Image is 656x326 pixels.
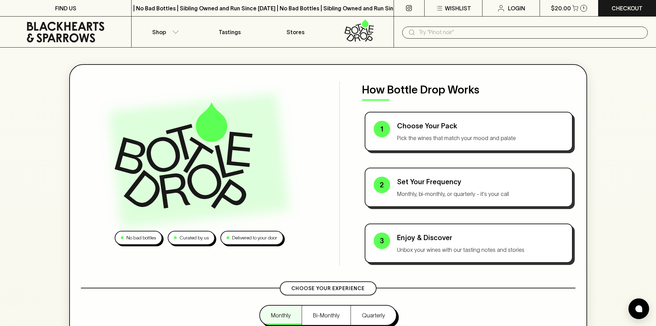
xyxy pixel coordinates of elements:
p: Tastings [219,28,241,36]
p: How Bottle Drop Works [362,81,575,98]
p: Pick the wines that match your mood and palate [397,134,564,142]
p: Checkout [612,4,643,12]
p: Set Your Frequency [397,177,564,187]
div: 1 [374,121,390,137]
img: bubble-icon [635,305,642,312]
p: Enjoy & Discover [397,233,564,243]
img: Bottle Drop [115,102,252,208]
p: Curated by us [179,234,209,241]
p: Choose Your Experience [291,285,365,292]
button: Quarterly [351,306,396,325]
p: Delivered to your door [232,234,277,241]
p: Login [508,4,525,12]
p: Wishlist [445,4,471,12]
input: Try "Pinot noir" [419,27,642,38]
p: FIND US [55,4,76,12]
a: Tastings [197,17,262,47]
p: Unbox your wines with our tasting notes and stories [397,246,564,254]
a: Stores [263,17,328,47]
p: Monthly, bi-monthly, or quarterly - it's your call [397,190,564,198]
p: Stores [287,28,304,36]
p: No bad bottles [126,234,156,241]
p: Choose Your Pack [397,121,564,131]
button: Bi-Monthly [302,306,351,325]
p: 1 [583,6,584,10]
div: 3 [374,233,390,249]
button: Shop [132,17,197,47]
button: Monthly [260,306,302,325]
p: Shop [152,28,166,36]
div: 2 [374,177,390,193]
p: $20.00 [551,4,571,12]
